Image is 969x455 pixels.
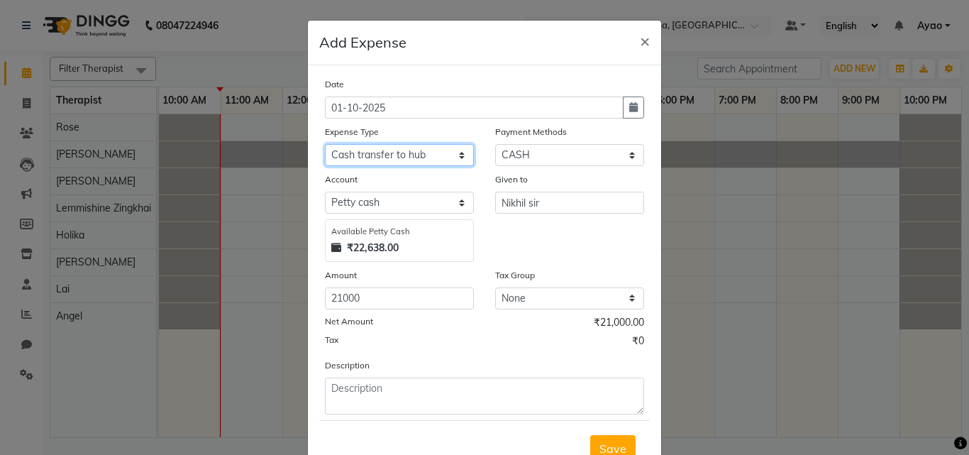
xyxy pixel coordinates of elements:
div: Available Petty Cash [331,226,467,238]
label: Tax Group [495,269,535,282]
label: Net Amount [325,315,373,328]
label: Given to [495,173,528,186]
label: Description [325,359,370,372]
label: Expense Type [325,126,379,138]
label: Account [325,173,358,186]
strong: ₹22,638.00 [347,241,399,256]
button: Close [629,21,661,60]
label: Tax [325,334,338,346]
input: Amount [325,287,474,309]
span: × [640,30,650,51]
label: Amount [325,269,357,282]
input: Given to [495,192,644,214]
label: Payment Methods [495,126,567,138]
span: ₹0 [632,334,644,352]
label: Date [325,78,344,91]
h5: Add Expense [319,32,406,53]
span: ₹21,000.00 [594,315,644,334]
